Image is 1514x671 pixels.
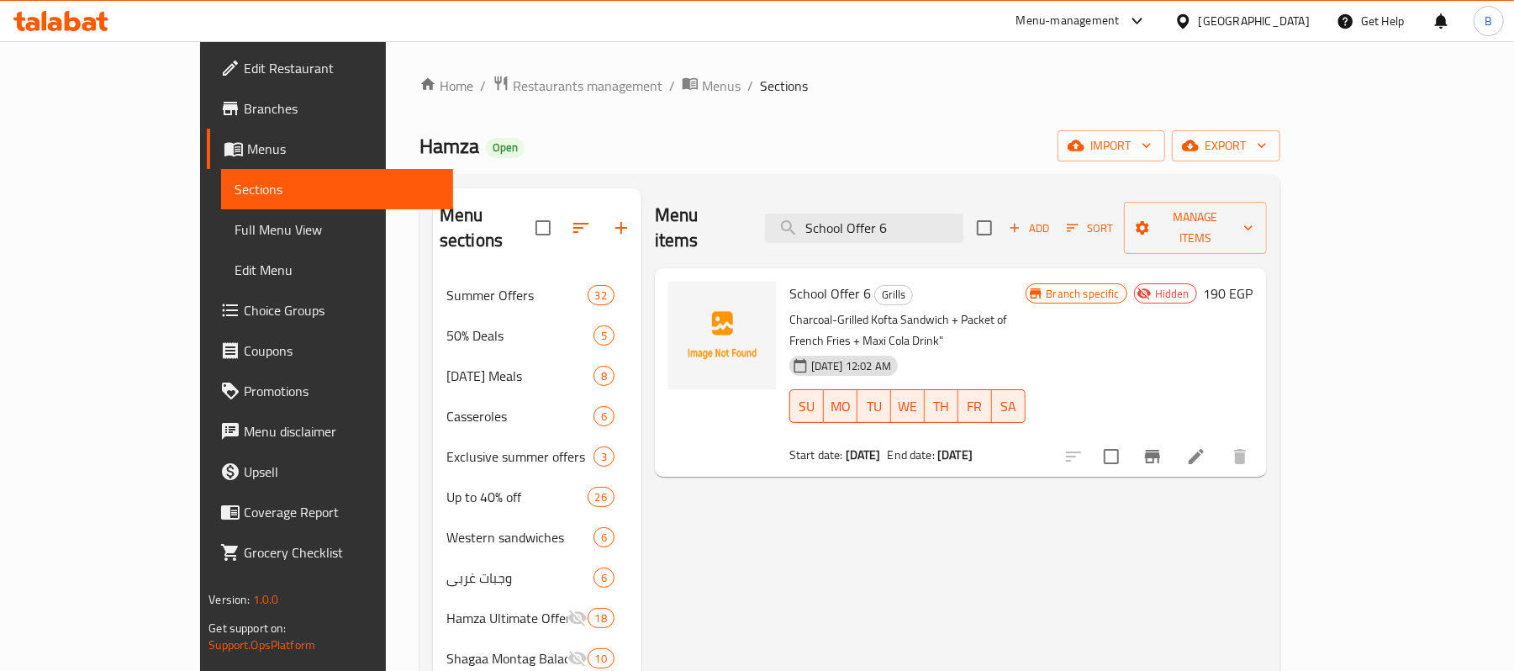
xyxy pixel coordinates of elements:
[244,58,440,78] span: Edit Restaurant
[221,169,453,209] a: Sections
[1132,436,1173,477] button: Branch-specific-item
[992,389,1026,423] button: SA
[1002,215,1056,241] span: Add item
[588,648,615,668] div: items
[433,517,641,557] div: Western sandwiches6
[244,542,440,563] span: Grocery Checklist
[937,444,973,466] b: [DATE]
[567,648,588,668] svg: Inactive section
[588,610,614,626] span: 18
[235,179,440,199] span: Sections
[433,477,641,517] div: Up to 40% off26
[824,389,857,423] button: MO
[446,487,588,507] span: Up to 40% off
[493,75,662,97] a: Restaurants management
[1137,207,1253,249] span: Manage items
[999,394,1019,419] span: SA
[588,487,615,507] div: items
[594,570,614,586] span: 6
[857,389,891,423] button: TU
[244,300,440,320] span: Choice Groups
[669,76,675,96] li: /
[433,356,641,396] div: [DATE] Meals8
[446,406,593,426] span: Casseroles
[1172,130,1280,161] button: export
[433,396,641,436] div: Casseroles6
[446,648,567,668] span: Shagaa Montag Baladak Offers
[588,285,615,305] div: items
[765,214,963,243] input: search
[446,366,593,386] span: [DATE] Meals
[760,76,808,96] span: Sections
[235,219,440,240] span: Full Menu View
[1002,215,1056,241] button: Add
[221,250,453,290] a: Edit Menu
[207,290,453,330] a: Choice Groups
[593,527,615,547] div: items
[594,368,614,384] span: 8
[593,325,615,346] div: items
[244,462,440,482] span: Upsell
[480,76,486,96] li: /
[446,325,593,346] div: 50% Deals
[253,589,279,610] span: 1.0.0
[207,411,453,452] a: Menu disclaimer
[1185,135,1267,156] span: export
[888,444,935,466] span: End date:
[446,568,593,588] span: وجبات غربي
[1124,202,1267,254] button: Manage items
[1204,282,1253,305] h6: 190 EGP
[668,282,776,389] img: School Offer 6
[789,281,871,306] span: School Offer 6
[446,527,593,547] div: Western sandwiches
[208,634,315,656] a: Support.OpsPlatform
[593,366,615,386] div: items
[593,568,615,588] div: items
[235,260,440,280] span: Edit Menu
[1148,286,1196,302] span: Hidden
[593,406,615,426] div: items
[864,394,884,419] span: TU
[1199,12,1310,30] div: [GEOGRAPHIC_DATA]
[446,608,567,628] span: Hamza Ultimate Offers
[207,532,453,573] a: Grocery Checklist
[967,210,1002,246] span: Select section
[419,75,1280,97] nav: breadcrumb
[588,489,614,505] span: 26
[244,341,440,361] span: Coupons
[1094,439,1129,474] span: Select to update
[588,288,614,304] span: 32
[925,389,958,423] button: TH
[789,444,843,466] span: Start date:
[898,394,918,419] span: WE
[594,409,614,425] span: 6
[593,446,615,467] div: items
[244,421,440,441] span: Menu disclaimer
[1071,135,1152,156] span: import
[433,598,641,638] div: Hamza Ultimate Offers18
[1006,219,1052,238] span: Add
[244,502,440,522] span: Coverage Report
[789,309,1026,351] p: Charcoal-Grilled Kofta Sandwich + Packet of French Fries + Maxi Cola Drink"
[486,138,525,158] div: Open
[875,285,912,304] span: Grills
[804,358,898,374] span: [DATE] 12:02 AM
[1056,215,1124,241] span: Sort items
[655,203,745,253] h2: Menu items
[588,608,615,628] div: items
[446,285,588,305] span: Summer Offers
[207,371,453,411] a: Promotions
[958,389,992,423] button: FR
[567,608,588,628] svg: Inactive section
[789,389,824,423] button: SU
[594,449,614,465] span: 3
[594,328,614,344] span: 5
[446,446,593,467] span: Exclusive summer offers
